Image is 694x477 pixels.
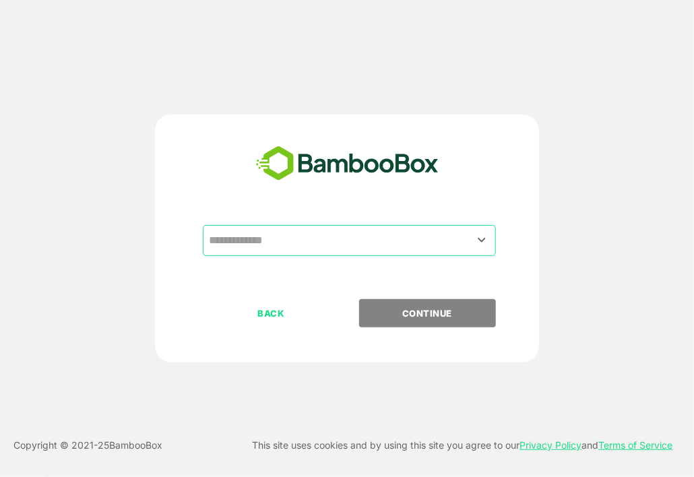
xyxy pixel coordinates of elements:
p: This site uses cookies and by using this site you agree to our and [253,437,673,453]
img: bamboobox [249,141,446,186]
a: Terms of Service [599,439,673,451]
p: CONTINUE [360,306,495,321]
button: CONTINUE [359,299,496,327]
p: Copyright © 2021- 25 BambooBox [13,437,162,453]
button: BACK [203,299,340,327]
a: Privacy Policy [520,439,582,451]
button: Open [473,231,491,249]
p: BACK [204,306,339,321]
